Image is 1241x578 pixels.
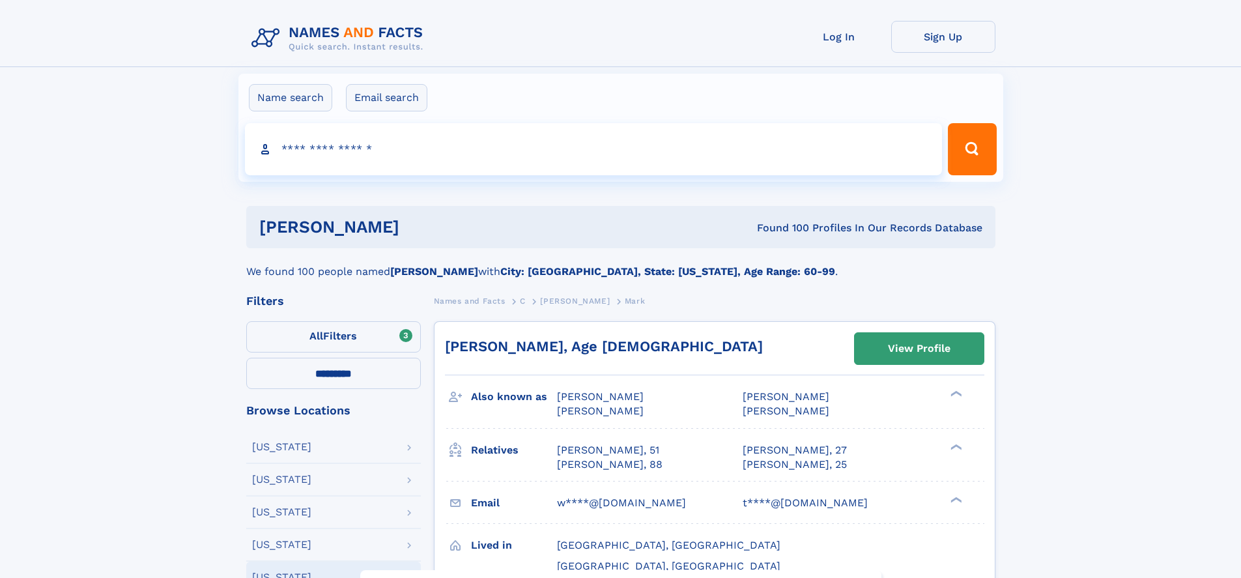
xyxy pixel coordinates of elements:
[245,123,943,175] input: search input
[249,84,332,111] label: Name search
[309,330,323,342] span: All
[540,293,610,309] a: [PERSON_NAME]
[743,390,829,403] span: [PERSON_NAME]
[743,457,847,472] a: [PERSON_NAME], 25
[947,442,963,451] div: ❯
[471,439,557,461] h3: Relatives
[520,293,526,309] a: C
[948,123,996,175] button: Search Button
[557,405,644,417] span: [PERSON_NAME]
[390,265,478,278] b: [PERSON_NAME]
[471,492,557,514] h3: Email
[557,539,780,551] span: [GEOGRAPHIC_DATA], [GEOGRAPHIC_DATA]
[246,295,421,307] div: Filters
[471,534,557,556] h3: Lived in
[434,293,506,309] a: Names and Facts
[557,390,644,403] span: [PERSON_NAME]
[500,265,835,278] b: City: [GEOGRAPHIC_DATA], State: [US_STATE], Age Range: 60-99
[540,296,610,306] span: [PERSON_NAME]
[891,21,995,53] a: Sign Up
[888,334,950,364] div: View Profile
[246,405,421,416] div: Browse Locations
[557,443,659,457] a: [PERSON_NAME], 51
[578,221,982,235] div: Found 100 Profiles In Our Records Database
[947,495,963,504] div: ❯
[346,84,427,111] label: Email search
[246,21,434,56] img: Logo Names and Facts
[743,405,829,417] span: [PERSON_NAME]
[252,507,311,517] div: [US_STATE]
[520,296,526,306] span: C
[625,296,645,306] span: Mark
[259,219,578,235] h1: [PERSON_NAME]
[445,338,763,354] a: [PERSON_NAME], Age [DEMOGRAPHIC_DATA]
[855,333,984,364] a: View Profile
[246,321,421,353] label: Filters
[252,474,311,485] div: [US_STATE]
[246,248,995,280] div: We found 100 people named with .
[787,21,891,53] a: Log In
[557,457,663,472] a: [PERSON_NAME], 88
[471,386,557,408] h3: Also known as
[743,443,847,457] a: [PERSON_NAME], 27
[252,442,311,452] div: [US_STATE]
[557,560,780,572] span: [GEOGRAPHIC_DATA], [GEOGRAPHIC_DATA]
[947,390,963,398] div: ❯
[252,540,311,550] div: [US_STATE]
